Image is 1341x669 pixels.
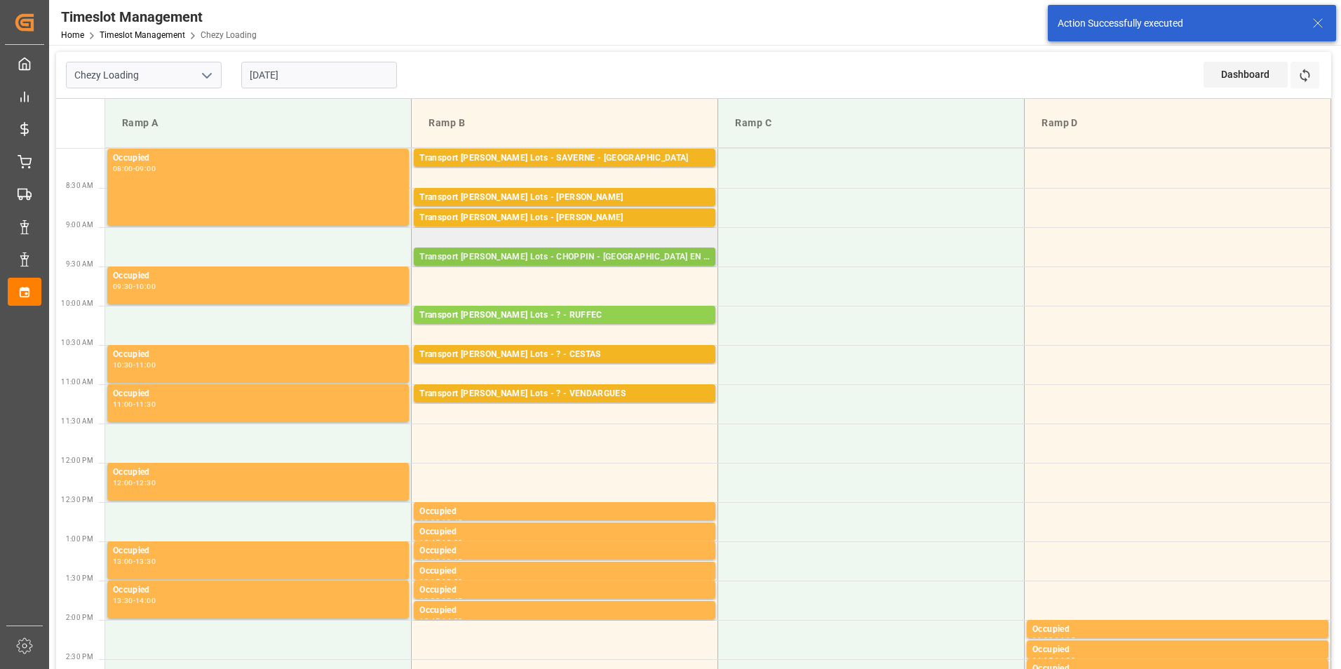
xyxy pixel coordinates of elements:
[66,221,93,229] span: 9:00 AM
[100,30,185,40] a: Timeslot Management
[61,417,93,425] span: 11:30 AM
[66,574,93,582] span: 1:30 PM
[419,565,710,579] div: Occupied
[440,558,442,565] div: -
[133,558,135,565] div: -
[61,6,257,27] div: Timeslot Management
[1055,637,1075,643] div: 14:15
[419,618,440,624] div: 13:45
[442,539,462,546] div: 13:00
[419,362,710,374] div: Pallets: 3,TU: 206,City: [GEOGRAPHIC_DATA],Arrival: [DATE] 00:00:00
[113,348,403,362] div: Occupied
[133,401,135,407] div: -
[419,191,710,205] div: Transport [PERSON_NAME] Lots - [PERSON_NAME]
[135,283,156,290] div: 10:00
[61,339,93,346] span: 10:30 AM
[133,362,135,368] div: -
[1032,657,1053,663] div: 14:15
[1053,637,1055,643] div: -
[133,480,135,486] div: -
[66,260,93,268] span: 9:30 AM
[116,110,400,136] div: Ramp A
[241,62,397,88] input: DD-MM-YYYY
[440,539,442,546] div: -
[133,283,135,290] div: -
[133,165,135,172] div: -
[423,110,706,136] div: Ramp B
[440,579,442,585] div: -
[419,579,440,585] div: 13:15
[135,480,156,486] div: 12:30
[113,151,403,165] div: Occupied
[440,618,442,624] div: -
[440,519,442,525] div: -
[419,604,710,618] div: Occupied
[419,401,710,413] div: Pallets: 17,TU: 544,City: [GEOGRAPHIC_DATA],Arrival: [DATE] 00:00:00
[419,387,710,401] div: Transport [PERSON_NAME] Lots - ? - VENDARGUES
[113,362,133,368] div: 10:30
[1032,623,1323,637] div: Occupied
[66,62,222,88] input: Type to search/select
[66,653,93,661] span: 2:30 PM
[1032,637,1053,643] div: 14:00
[442,618,462,624] div: 14:00
[419,151,710,165] div: Transport [PERSON_NAME] Lots - SAVERNE - [GEOGRAPHIC_DATA]
[1053,657,1055,663] div: -
[419,211,710,225] div: Transport [PERSON_NAME] Lots - [PERSON_NAME]
[442,579,462,585] div: 13:30
[419,505,710,519] div: Occupied
[135,558,156,565] div: 13:30
[61,299,93,307] span: 10:00 AM
[66,182,93,189] span: 8:30 AM
[419,558,440,565] div: 13:00
[113,283,133,290] div: 09:30
[419,323,710,334] div: Pallets: 3,TU: 593,City: RUFFEC,Arrival: [DATE] 00:00:00
[440,597,442,604] div: -
[61,457,93,464] span: 12:00 PM
[419,597,440,604] div: 13:30
[113,466,403,480] div: Occupied
[61,30,84,40] a: Home
[113,480,133,486] div: 12:00
[61,496,93,504] span: 12:30 PM
[113,597,133,604] div: 13:30
[61,378,93,386] span: 11:00 AM
[419,583,710,597] div: Occupied
[1032,643,1323,657] div: Occupied
[442,519,462,525] div: 12:45
[133,597,135,604] div: -
[66,535,93,543] span: 1:00 PM
[419,525,710,539] div: Occupied
[113,583,403,597] div: Occupied
[419,539,440,546] div: 12:45
[113,544,403,558] div: Occupied
[1204,62,1288,88] div: Dashboard
[135,165,156,172] div: 09:00
[419,264,710,276] div: Pallets: 10,TU: 98,City: [GEOGRAPHIC_DATA],Arrival: [DATE] 00:00:00
[419,309,710,323] div: Transport [PERSON_NAME] Lots - ? - RUFFEC
[419,225,710,237] div: Pallets: ,TU: 296,City: CARQUEFOU,Arrival: [DATE] 00:00:00
[1036,110,1319,136] div: Ramp D
[442,597,462,604] div: 13:45
[196,65,217,86] button: open menu
[66,614,93,621] span: 2:00 PM
[135,401,156,407] div: 11:30
[135,597,156,604] div: 14:00
[113,387,403,401] div: Occupied
[113,165,133,172] div: 08:00
[419,165,710,177] div: Pallets: 2,TU: ,City: SARREBOURG,Arrival: [DATE] 00:00:00
[135,362,156,368] div: 11:00
[113,401,133,407] div: 11:00
[419,348,710,362] div: Transport [PERSON_NAME] Lots - ? - CESTAS
[419,519,440,525] div: 12:30
[1055,657,1075,663] div: 14:30
[729,110,1013,136] div: Ramp C
[442,558,462,565] div: 13:15
[419,544,710,558] div: Occupied
[1058,16,1299,31] div: Action Successfully executed
[419,250,710,264] div: Transport [PERSON_NAME] Lots - CHOPPIN - [GEOGRAPHIC_DATA] EN [GEOGRAPHIC_DATA]
[113,558,133,565] div: 13:00
[419,205,710,217] div: Pallets: 24,TU: 1192,City: CARQUEFOU,Arrival: [DATE] 00:00:00
[113,269,403,283] div: Occupied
